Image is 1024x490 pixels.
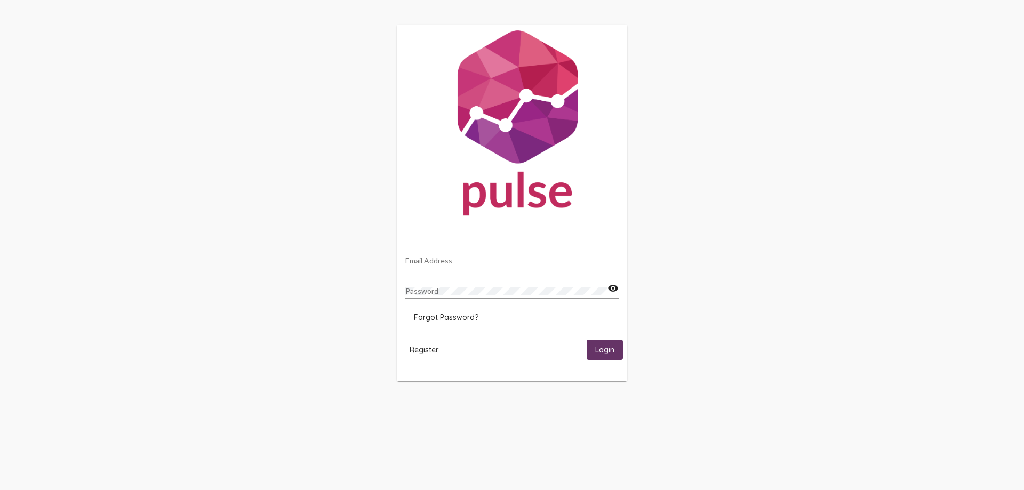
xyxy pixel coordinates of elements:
span: Register [410,345,438,355]
button: Forgot Password? [405,308,487,327]
mat-icon: visibility [607,282,619,295]
span: Login [595,346,614,355]
button: Register [401,340,447,359]
button: Login [587,340,623,359]
span: Forgot Password? [414,312,478,322]
img: Pulse For Good Logo [397,25,627,226]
